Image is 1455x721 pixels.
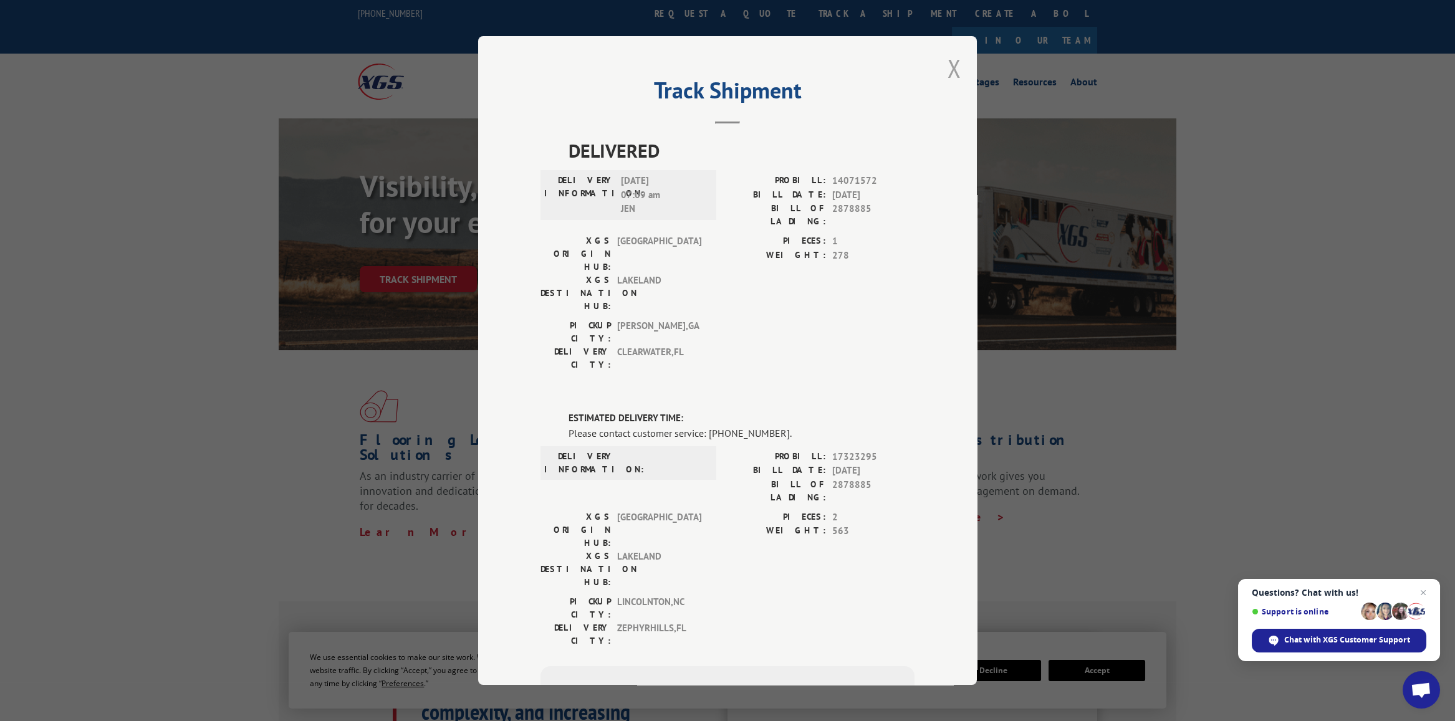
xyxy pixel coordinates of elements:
[540,234,611,274] label: XGS ORIGIN HUB:
[1403,671,1440,709] div: Open chat
[948,52,961,85] button: Close modal
[832,477,915,504] span: 2878885
[1252,588,1426,598] span: Questions? Chat with us!
[544,449,615,475] label: DELIVERY INFORMATION:
[617,234,701,274] span: [GEOGRAPHIC_DATA]
[832,464,915,478] span: [DATE]
[727,174,826,188] label: PROBILL:
[540,274,611,313] label: XGS DESTINATION HUB:
[727,449,826,464] label: PROBILL:
[832,524,915,538] span: 563
[832,188,915,202] span: [DATE]
[540,594,611,621] label: PICKUP CITY:
[544,174,615,216] label: DELIVERY INFORMATION:
[727,234,826,249] label: PIECES:
[1284,634,1410,646] span: Chat with XGS Customer Support
[1252,607,1357,616] span: Support is online
[540,345,611,371] label: DELIVERY CITY:
[727,248,826,262] label: WEIGHT:
[1252,629,1426,652] div: Chat with XGS Customer Support
[617,594,701,621] span: LINCOLNTON , NC
[540,82,915,105] h2: Track Shipment
[727,510,826,524] label: PIECES:
[832,510,915,524] span: 2
[727,477,826,504] label: BILL OF LADING:
[832,248,915,262] span: 278
[621,174,705,216] span: [DATE] 07:09 am JEN
[555,680,900,699] div: Subscribe to alerts
[617,274,701,313] span: LAKELAND
[617,510,701,549] span: [GEOGRAPHIC_DATA]
[832,174,915,188] span: 14071572
[540,549,611,588] label: XGS DESTINATION HUB:
[617,621,701,647] span: ZEPHYRHILLS , FL
[832,234,915,249] span: 1
[569,425,915,440] div: Please contact customer service: [PHONE_NUMBER].
[617,345,701,371] span: CLEARWATER , FL
[617,549,701,588] span: LAKELAND
[617,319,701,345] span: [PERSON_NAME] , GA
[1416,585,1431,600] span: Close chat
[540,621,611,647] label: DELIVERY CITY:
[832,449,915,464] span: 17323295
[540,319,611,345] label: PICKUP CITY:
[569,136,915,165] span: DELIVERED
[727,202,826,228] label: BILL OF LADING:
[832,202,915,228] span: 2878885
[727,524,826,538] label: WEIGHT:
[540,510,611,549] label: XGS ORIGIN HUB:
[727,188,826,202] label: BILL DATE:
[569,411,915,426] label: ESTIMATED DELIVERY TIME:
[727,464,826,478] label: BILL DATE:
